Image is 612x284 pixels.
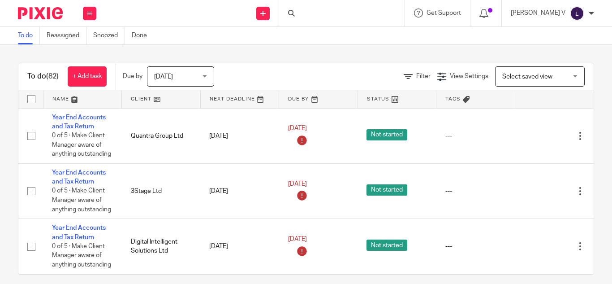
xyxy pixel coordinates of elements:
td: Quantra Group Ltd [122,108,201,163]
td: Digital Intelligent Solutions Ltd [122,219,201,274]
div: --- [445,242,506,251]
p: [PERSON_NAME] V [511,9,565,17]
div: --- [445,187,506,196]
span: [DATE] [288,126,307,132]
span: (82) [46,73,59,80]
span: [DATE] [288,236,307,242]
a: To do [18,27,40,44]
h1: To do [27,72,59,81]
span: Not started [366,129,407,140]
span: 0 of 5 · Make Client Manager aware of anything outstanding [52,132,111,157]
p: Due by [123,72,142,81]
span: Select saved view [502,74,552,80]
span: Not started [366,240,407,251]
div: --- [445,131,506,140]
span: [DATE] [154,74,173,80]
a: Year End Accounts and Tax Return [52,114,106,130]
td: [DATE] [200,219,279,274]
span: [DATE] [288,181,307,187]
span: Filter [416,73,431,79]
img: Pixie [18,7,63,19]
a: Year End Accounts and Tax Return [52,170,106,185]
a: + Add task [68,66,107,87]
span: Tags [445,96,461,101]
td: 3Stage Ltd [122,163,201,218]
a: Year End Accounts and Tax Return [52,225,106,240]
span: Not started [366,184,407,196]
img: svg%3E [570,6,584,21]
span: Get Support [427,10,461,16]
span: 0 of 5 · Make Client Manager aware of anything outstanding [52,243,111,268]
a: Done [132,27,154,44]
td: [DATE] [200,108,279,163]
a: Snoozed [93,27,125,44]
span: 0 of 5 · Make Client Manager aware of anything outstanding [52,188,111,213]
a: Reassigned [47,27,86,44]
td: [DATE] [200,163,279,218]
span: View Settings [450,73,488,79]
